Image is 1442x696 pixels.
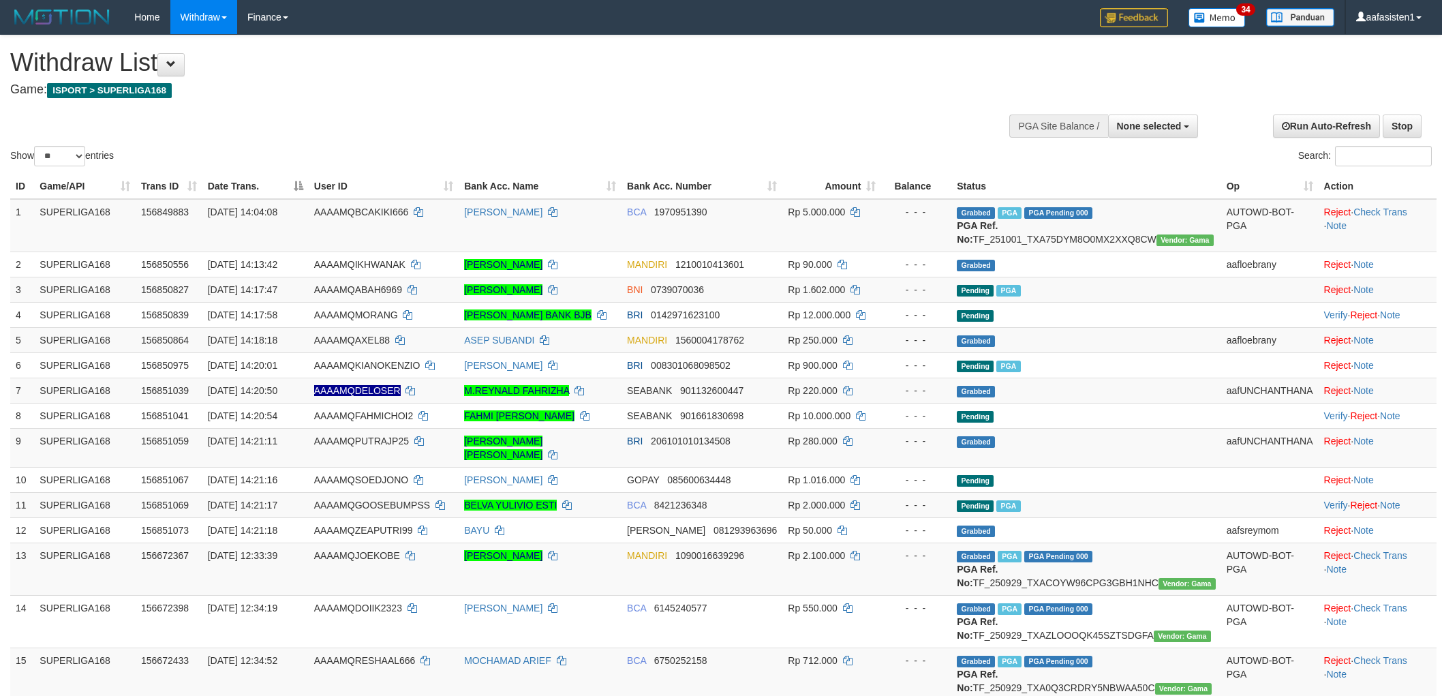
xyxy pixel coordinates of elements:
span: AAAAMQZEAPUTRI99 [314,525,413,536]
span: Grabbed [957,335,995,347]
a: Reject [1324,335,1351,346]
span: 156850827 [141,284,189,295]
a: Note [1326,669,1347,680]
span: Pending [957,361,994,372]
label: Show entries [10,146,114,166]
a: [PERSON_NAME] [464,207,542,217]
a: Note [1353,385,1374,396]
span: Pending [957,500,994,512]
th: ID [10,174,34,199]
a: Reject [1324,385,1351,396]
a: Note [1353,360,1374,371]
b: PGA Ref. No: [957,220,998,245]
td: · · [1319,543,1437,595]
span: [PERSON_NAME] [627,525,705,536]
span: Pending [957,411,994,423]
span: [DATE] 14:21:18 [208,525,277,536]
input: Search: [1335,146,1432,166]
td: SUPERLIGA168 [34,352,136,378]
span: AAAAMQJOEKOBE [314,550,400,561]
a: Note [1380,500,1400,511]
a: Reject [1324,259,1351,270]
img: Button%20Memo.svg [1188,8,1246,27]
td: 4 [10,302,34,327]
td: · [1319,428,1437,467]
td: · · [1319,199,1437,252]
span: ISPORT > SUPERLIGA168 [47,83,172,98]
td: · [1319,277,1437,302]
span: [DATE] 14:20:50 [208,385,277,396]
a: BELVA YULIVIO ESTI [464,500,557,511]
span: [DATE] 12:34:52 [208,655,277,666]
td: AUTOWD-BOT-PGA [1221,595,1319,648]
td: TF_251001_TXA75DYM8O0MX2XXQ8CW [951,199,1221,252]
a: Reject [1324,284,1351,295]
span: Rp 220.000 [788,385,837,396]
a: Check Trans [1353,550,1407,561]
span: Nama rekening ada tanda titik/strip, harap diedit [314,385,401,396]
span: BRI [627,436,643,447]
span: AAAAMQDOIIK2323 [314,603,402,614]
td: SUPERLIGA168 [34,378,136,403]
a: Note [1353,436,1374,447]
span: Grabbed [957,526,995,537]
a: Verify [1324,410,1348,421]
span: Marked by aafsengchandara [998,551,1022,562]
a: Note [1353,474,1374,485]
td: 7 [10,378,34,403]
span: MANDIRI [627,259,667,270]
span: PGA Pending [1024,656,1092,667]
span: Copy 8421236348 to clipboard [654,500,707,511]
div: - - - [887,498,946,512]
span: Rp 50.000 [788,525,832,536]
span: BRI [627,309,643,320]
span: Pending [957,285,994,297]
a: ASEP SUBANDI [464,335,534,346]
span: 156850556 [141,259,189,270]
span: 34 [1236,3,1255,16]
span: [DATE] 14:21:16 [208,474,277,485]
th: Action [1319,174,1437,199]
a: Reject [1350,410,1377,421]
td: AUTOWD-BOT-PGA [1221,199,1319,252]
td: · [1319,467,1437,492]
span: 156672367 [141,550,189,561]
span: Marked by aafsengchandara [996,361,1020,372]
b: PGA Ref. No: [957,616,998,641]
div: - - - [887,205,946,219]
td: aafUNCHANTHANA [1221,428,1319,467]
span: SEABANK [627,385,672,396]
span: Copy 0739070036 to clipboard [651,284,704,295]
span: AAAAMQPUTRAJP25 [314,436,409,447]
td: SUPERLIGA168 [34,595,136,648]
span: Copy 901661830698 to clipboard [680,410,743,421]
div: - - - [887,549,946,562]
span: [DATE] 12:34:19 [208,603,277,614]
a: [PERSON_NAME] [464,259,542,270]
span: BCA [627,500,646,511]
th: Date Trans.: activate to sort column descending [202,174,309,199]
div: - - - [887,283,946,297]
div: - - - [887,409,946,423]
span: 156851059 [141,436,189,447]
button: None selected [1108,115,1199,138]
span: AAAAMQKIANOKENZIO [314,360,420,371]
span: GOPAY [627,474,659,485]
th: Bank Acc. Number: activate to sort column ascending [622,174,782,199]
span: Rp 712.000 [788,655,837,666]
td: · [1319,352,1437,378]
span: Copy 1560004178762 to clipboard [675,335,744,346]
td: 1 [10,199,34,252]
label: Search: [1298,146,1432,166]
span: AAAAMQMORANG [314,309,398,320]
a: Reject [1324,360,1351,371]
span: Copy 081293963696 to clipboard [714,525,777,536]
span: Copy 901132600447 to clipboard [680,385,743,396]
span: 156851041 [141,410,189,421]
td: · [1319,252,1437,277]
span: Marked by aafsoycanthlai [996,500,1020,512]
span: Rp 12.000.000 [788,309,850,320]
span: Grabbed [957,656,995,667]
a: MOCHAMAD ARIEF [464,655,551,666]
span: BCA [627,207,646,217]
